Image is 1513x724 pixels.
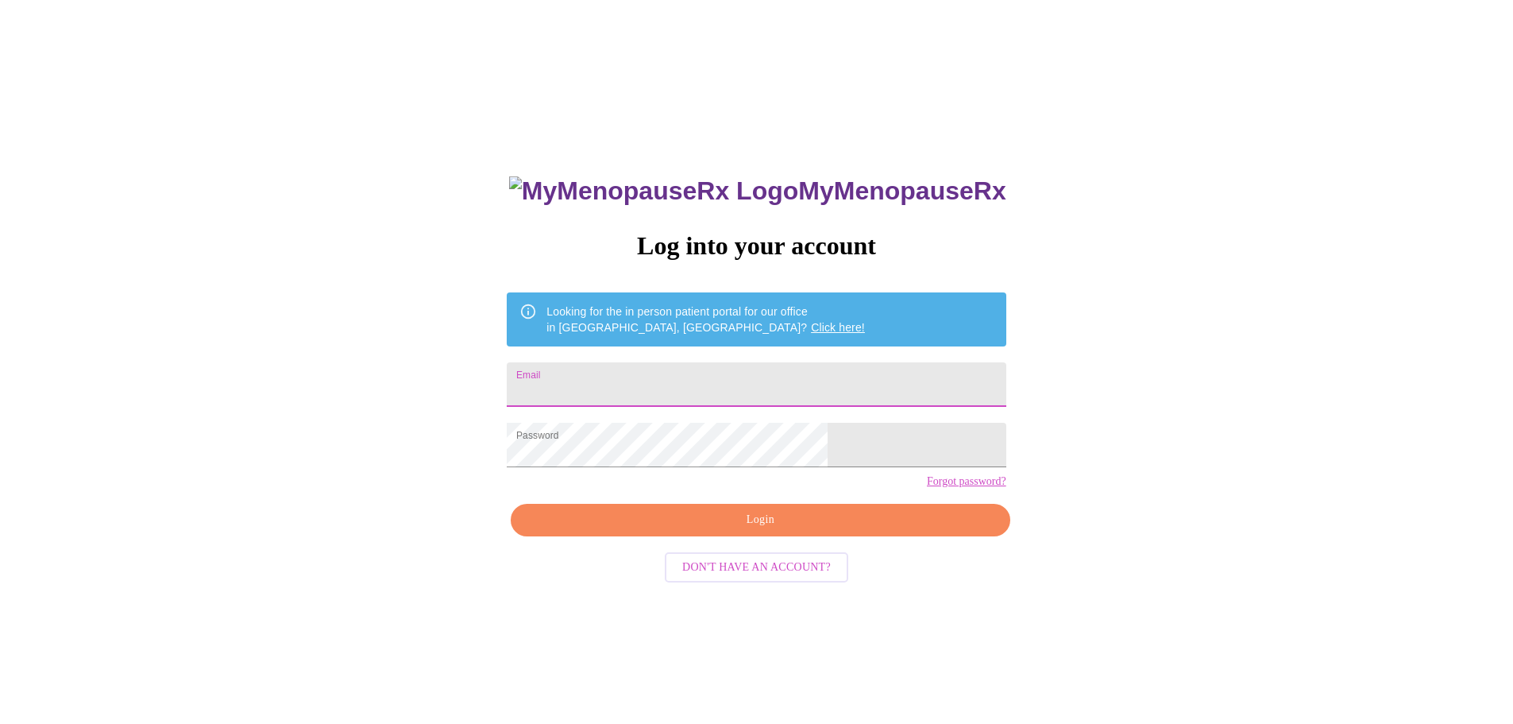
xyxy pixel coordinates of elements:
button: Don't have an account? [665,552,848,583]
a: Click here! [811,321,865,334]
span: Don't have an account? [682,558,831,578]
a: Don't have an account? [661,559,852,573]
img: MyMenopauseRx Logo [509,176,798,206]
div: Looking for the in person patient portal for our office in [GEOGRAPHIC_DATA], [GEOGRAPHIC_DATA]? [546,297,865,342]
h3: MyMenopauseRx [509,176,1006,206]
a: Forgot password? [927,475,1006,488]
h3: Log into your account [507,231,1005,261]
button: Login [511,504,1009,536]
span: Login [529,510,991,530]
